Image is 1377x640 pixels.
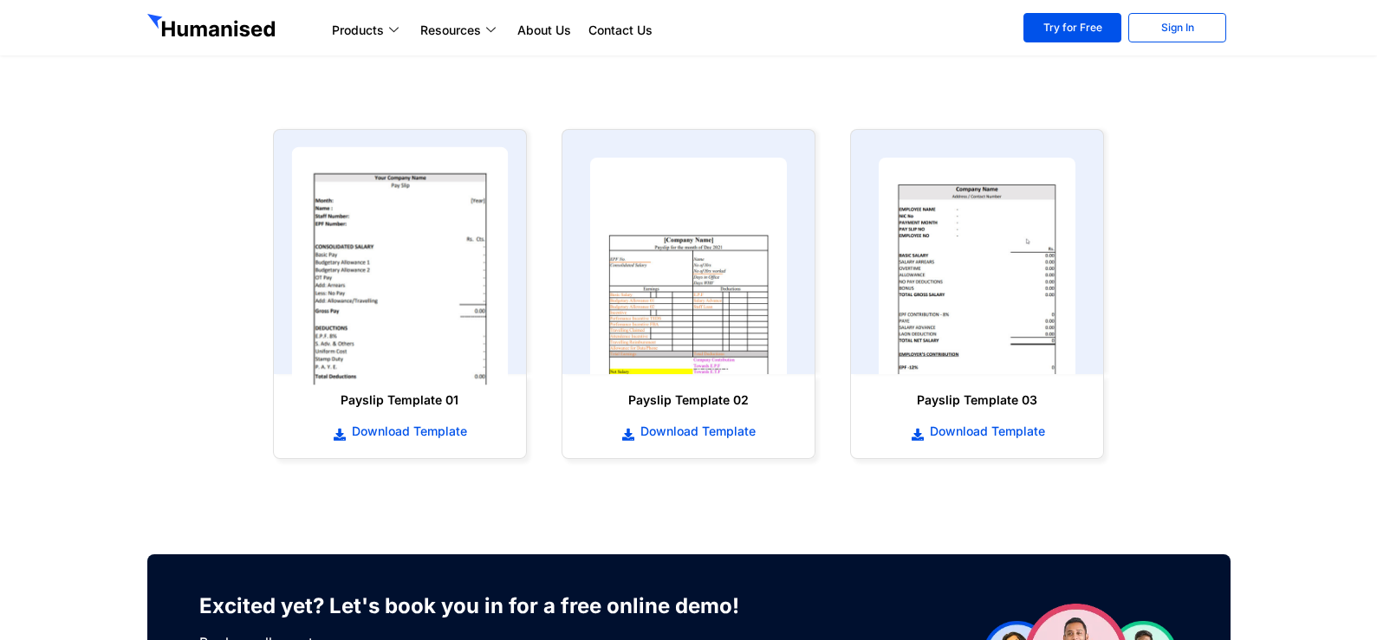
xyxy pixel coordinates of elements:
a: Sign In [1128,13,1226,42]
a: Contact Us [580,20,661,41]
a: Resources [412,20,509,41]
span: Download Template [926,423,1045,440]
img: payslip template [590,158,787,374]
span: Download Template [636,423,756,440]
a: Download Template [580,422,797,441]
a: About Us [509,20,580,41]
a: Download Template [868,422,1086,441]
img: payslip template [879,158,1075,374]
h6: Payslip Template 02 [580,391,797,409]
img: payslip template [291,147,508,385]
h3: Excited yet? Let's book you in for a free online demo! [199,589,767,624]
span: Download Template [347,423,467,440]
h6: Payslip Template 01 [291,391,509,409]
img: GetHumanised Logo [147,14,279,42]
a: Try for Free [1023,13,1121,42]
h6: Payslip Template 03 [868,391,1086,409]
a: Download Template [291,422,509,441]
a: Products [323,20,412,41]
